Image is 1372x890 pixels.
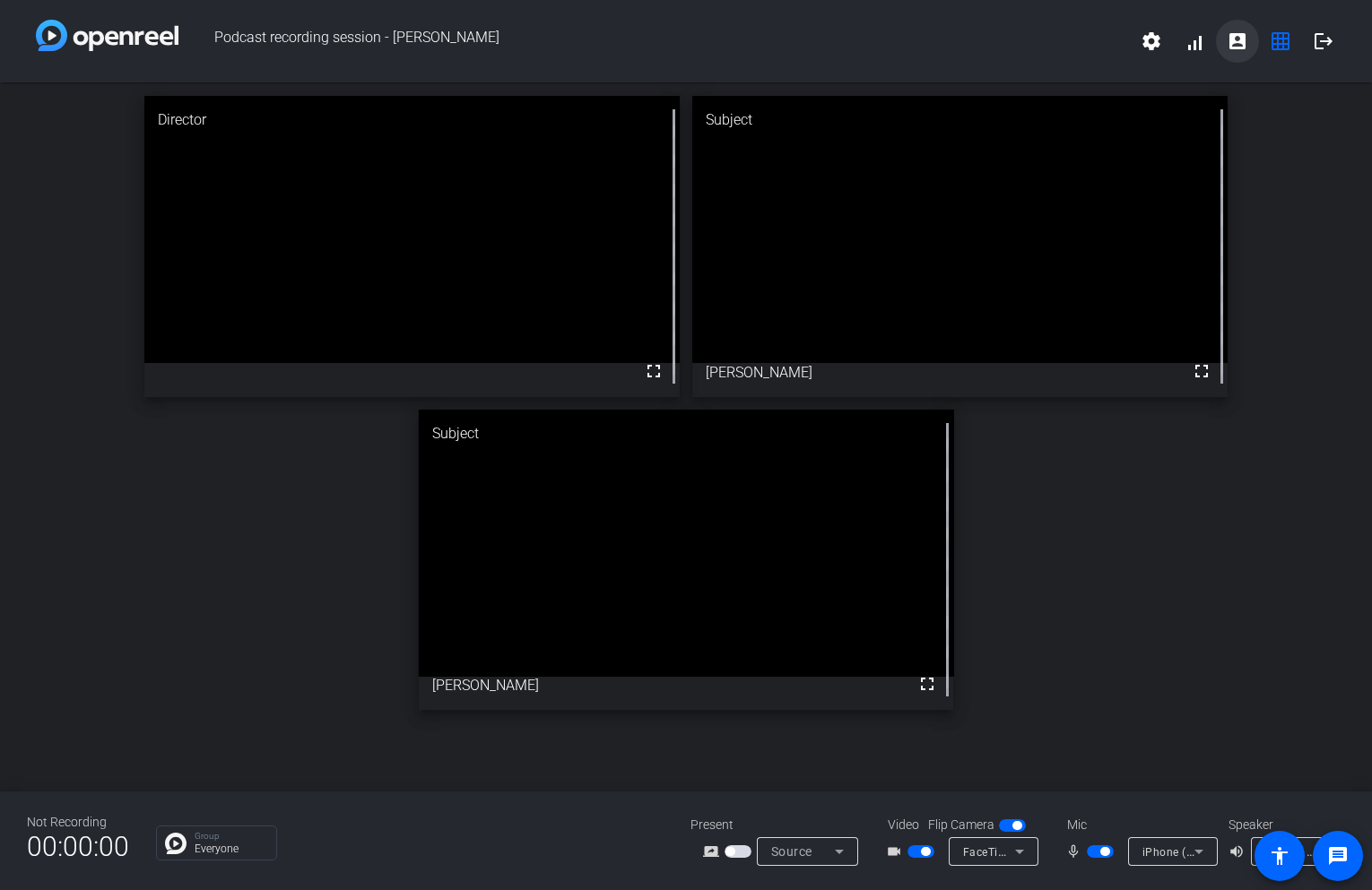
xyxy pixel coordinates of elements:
[1229,816,1336,834] div: Speaker
[144,96,680,144] div: Director
[963,844,1194,859] span: FaceTime HD Camera (Built-in) (05ac:8514)
[419,410,954,458] div: Subject
[1191,360,1212,382] mat-icon: fullscreen
[690,816,870,834] div: Present
[1227,30,1248,52] mat-icon: account_box
[643,360,664,382] mat-icon: fullscreen
[165,833,187,854] img: Chat Icon
[195,832,267,841] p: Group
[1270,30,1291,52] mat-icon: grid_on
[1173,20,1216,63] button: signal_cellular_alt
[1142,844,1263,859] span: iPhone (5) Microphone
[1141,30,1162,52] mat-icon: settings
[178,20,1130,63] span: Podcast recording session - [PERSON_NAME]
[928,816,994,834] span: Flip Camera
[886,841,907,862] mat-icon: videocam_outline
[703,841,725,862] mat-icon: screen_share_outline
[195,843,267,854] p: Everyone
[1269,845,1290,867] mat-icon: accessibility
[1049,816,1229,834] div: Mic
[916,673,938,695] mat-icon: fullscreen
[1313,30,1334,52] mat-icon: logout
[1327,845,1349,867] mat-icon: message
[888,816,919,834] span: Video
[27,813,129,832] div: Not Recording
[27,825,129,868] span: 00:00:00
[771,844,812,859] span: Source
[692,96,1228,144] div: Subject
[1065,841,1087,862] mat-icon: mic_none
[1229,841,1250,862] mat-icon: volume_up
[36,20,178,51] img: white-gradient.svg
